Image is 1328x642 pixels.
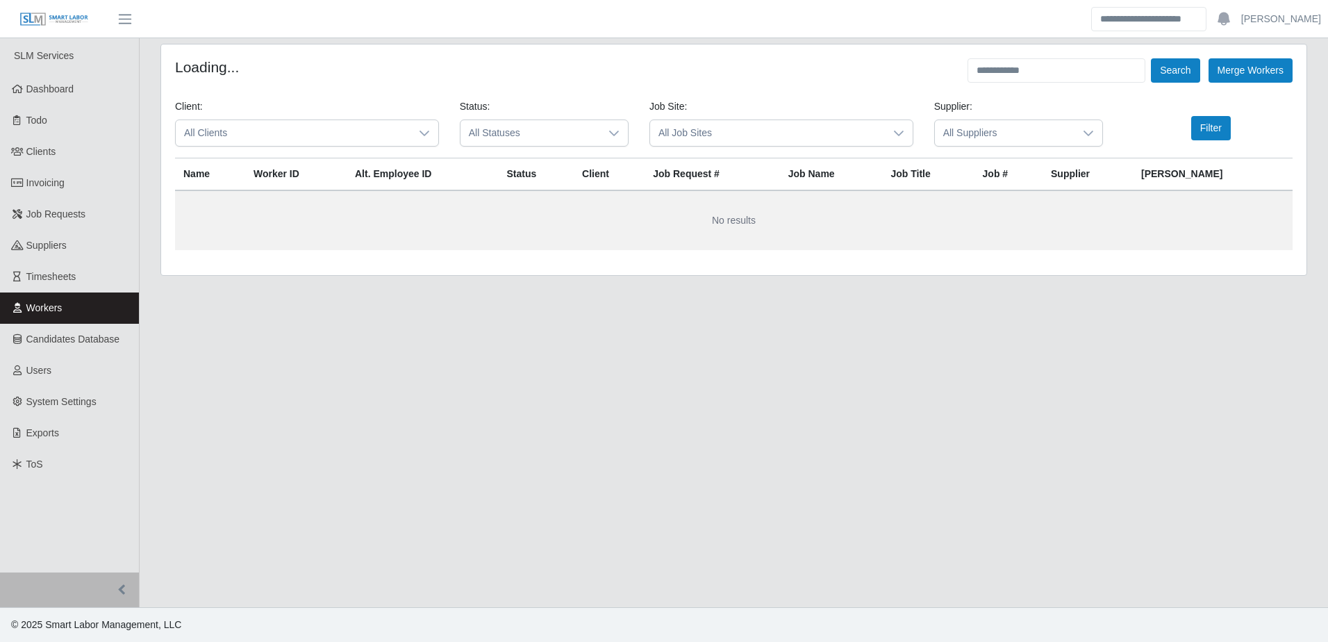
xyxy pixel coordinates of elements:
th: Supplier [1043,158,1133,191]
span: Candidates Database [26,334,120,345]
span: Job Requests [26,208,86,220]
span: Exports [26,427,59,438]
label: Client: [175,99,203,114]
span: ToS [26,459,43,470]
span: Todo [26,115,47,126]
img: SLM Logo [19,12,89,27]
td: No results [175,190,1293,250]
span: © 2025 Smart Labor Management, LLC [11,619,181,630]
button: Filter [1191,116,1231,140]
th: Job Title [882,158,974,191]
a: [PERSON_NAME] [1241,12,1321,26]
th: Job Name [780,158,883,191]
span: Invoicing [26,177,65,188]
button: Merge Workers [1209,58,1293,83]
th: Worker ID [245,158,347,191]
span: System Settings [26,396,97,407]
span: All Job Sites [650,120,885,146]
th: Name [175,158,245,191]
th: Client [574,158,645,191]
label: Job Site: [649,99,687,114]
span: Workers [26,302,63,313]
span: Clients [26,146,56,157]
span: SLM Services [14,50,74,61]
span: All Suppliers [935,120,1074,146]
th: [PERSON_NAME] [1133,158,1293,191]
span: Users [26,365,52,376]
span: All Clients [176,120,410,146]
th: Job # [974,158,1043,191]
span: Dashboard [26,83,74,94]
button: Search [1151,58,1200,83]
span: Timesheets [26,271,76,282]
span: All Statuses [460,120,600,146]
span: Suppliers [26,240,67,251]
th: Job Request # [645,158,780,191]
label: Supplier: [934,99,972,114]
input: Search [1091,7,1206,31]
th: Status [499,158,574,191]
h4: Loading... [175,58,239,76]
label: Status: [460,99,490,114]
th: Alt. Employee ID [347,158,499,191]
